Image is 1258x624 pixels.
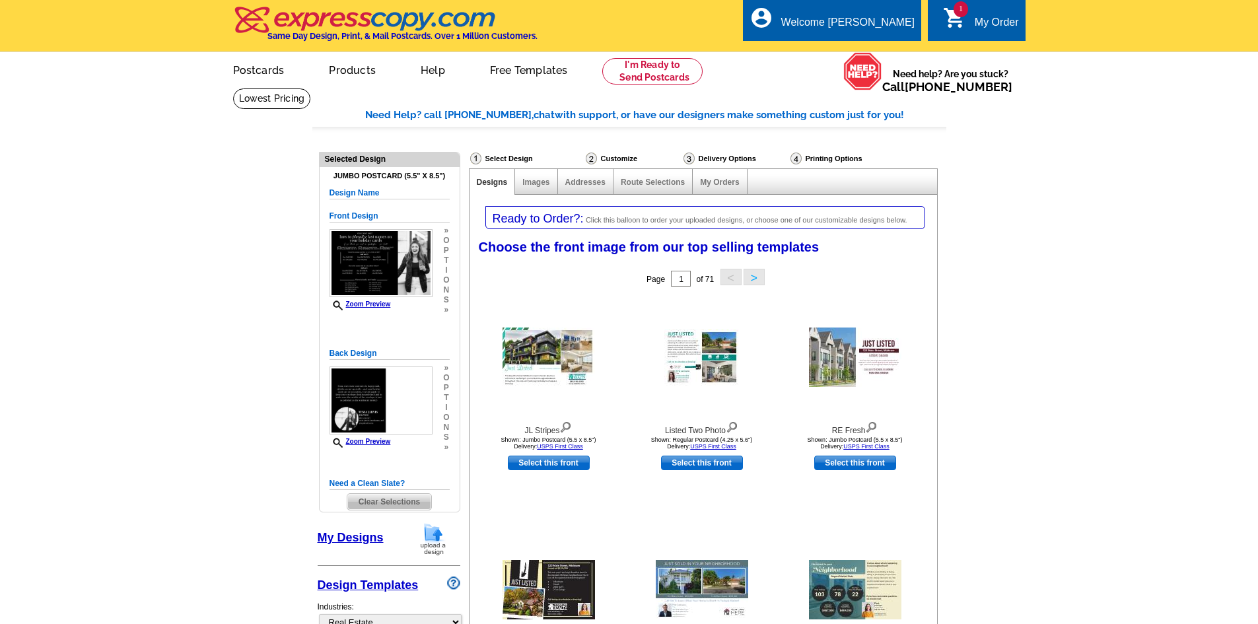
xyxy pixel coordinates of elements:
img: Neighborhood Latest [809,560,901,619]
a: Designs [477,178,508,187]
div: Delivery Options [682,152,789,168]
div: JL Stripes [476,419,621,436]
i: shopping_cart [943,6,967,30]
span: Call [882,80,1012,94]
img: upload-design [416,522,450,556]
div: Customize [584,152,682,165]
span: s [443,295,449,305]
a: USPS First Class [537,443,583,450]
h5: Back Design [330,347,450,360]
img: JL Arrow [503,560,595,619]
a: Design Templates [318,578,419,592]
button: > [744,269,765,285]
a: use this design [661,456,743,470]
div: Shown: Jumbo Postcard (5.5 x 8.5") Delivery: [783,436,928,450]
div: RE Fresh [783,419,928,436]
span: Choose the front image from our top selling templates [479,240,820,254]
a: Free Templates [469,53,589,85]
span: » [443,363,449,373]
span: i [443,265,449,275]
div: Printing Options [789,152,907,165]
img: RE Fresh [809,328,901,387]
span: Page [646,275,665,284]
img: Customize [586,153,597,164]
span: t [443,393,449,403]
div: Select Design [469,152,584,168]
span: o [443,236,449,246]
span: o [443,413,449,423]
span: of 71 [696,275,714,284]
span: s [443,433,449,442]
div: Selected Design [320,153,460,165]
span: o [443,275,449,285]
a: [PHONE_NUMBER] [905,80,1012,94]
a: Images [522,178,549,187]
a: USPS First Class [843,443,890,450]
span: n [443,285,449,295]
div: Need Help? call [PHONE_NUMBER], with support, or have our designers make something custom just fo... [365,108,946,123]
h4: Same Day Design, Print, & Mail Postcards. Over 1 Million Customers. [267,31,538,41]
div: Listed Two Photo [629,419,775,436]
a: My Orders [700,178,739,187]
h5: Design Name [330,187,450,199]
span: » [443,305,449,315]
span: chat [534,109,555,121]
img: Delivery Options [683,153,695,164]
div: Welcome [PERSON_NAME] [781,17,915,35]
a: Addresses [565,178,606,187]
img: small-thumb.jpg [330,366,433,434]
div: Shown: Jumbo Postcard (5.5 x 8.5") Delivery: [476,436,621,450]
span: o [443,373,449,383]
a: Help [400,53,466,85]
a: Zoom Preview [330,300,391,308]
span: t [443,256,449,265]
span: Click this balloon to order your uploaded designs, or choose one of our customizable designs below. [586,216,907,224]
img: small-thumb.jpg [330,229,433,297]
a: USPS First Class [690,443,736,450]
i: account_circle [750,6,773,30]
img: Listed Two Photo [664,329,740,386]
span: Clear Selections [347,494,431,510]
a: Products [308,53,397,85]
h4: Jumbo Postcard (5.5" x 8.5") [330,172,450,180]
a: 1 shopping_cart My Order [943,15,1019,31]
span: 1 [954,1,968,17]
span: i [443,403,449,413]
img: help [843,52,882,90]
a: My Designs [318,531,384,544]
button: < [720,269,742,285]
span: p [443,246,449,256]
a: use this design [814,456,896,470]
a: use this design [508,456,590,470]
span: p [443,383,449,393]
img: view design details [865,419,878,433]
h5: Need a Clean Slate? [330,477,450,490]
a: Zoom Preview [330,438,391,445]
img: JL Stripes [503,328,595,387]
h5: Front Design [330,210,450,223]
img: design-wizard-help-icon.png [447,576,460,590]
a: Same Day Design, Print, & Mail Postcards. Over 1 Million Customers. [233,16,538,41]
span: n [443,423,449,433]
span: » [443,226,449,236]
img: Select Design [470,153,481,164]
a: Route Selections [621,178,685,187]
a: Postcards [212,53,306,85]
img: Printing Options & Summary [790,153,802,164]
div: My Order [975,17,1019,35]
iframe: LiveChat chat widget [1072,582,1258,624]
img: view design details [559,419,572,433]
img: view design details [726,419,738,433]
div: Shown: Regular Postcard (4.25 x 5.6") Delivery: [629,436,775,450]
span: Ready to Order?: [493,212,584,225]
img: Just Sold - 2 Property [656,560,748,619]
span: Need help? Are you stuck? [882,67,1019,94]
span: » [443,442,449,452]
